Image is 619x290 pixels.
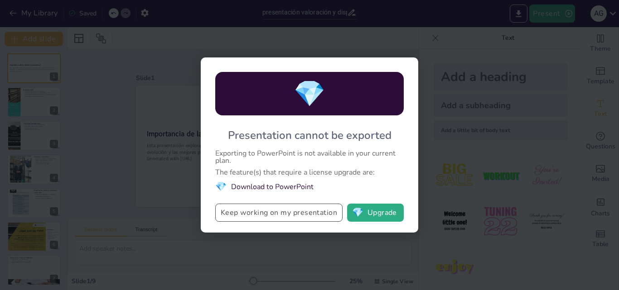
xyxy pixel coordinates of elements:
[215,181,227,193] span: diamond
[228,128,392,143] div: Presentation cannot be exported
[352,208,363,217] span: diamond
[347,204,404,222] button: diamondUpgrade
[215,169,404,176] div: The feature(s) that require a license upgrade are:
[215,150,404,164] div: Exporting to PowerPoint is not available in your current plan.
[215,181,404,193] li: Download to PowerPoint
[294,76,325,111] span: diamond
[215,204,343,222] button: Keep working on my presentation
